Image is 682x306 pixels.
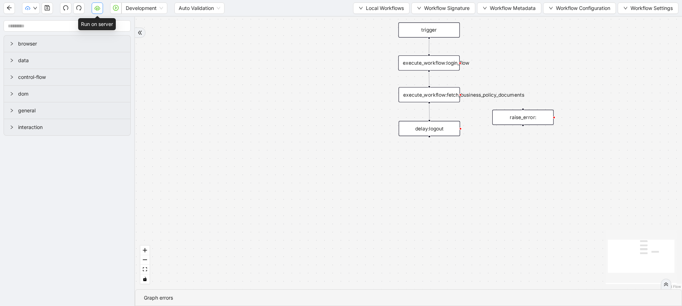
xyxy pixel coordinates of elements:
div: trigger [399,22,460,38]
span: Workflow Metadata [490,4,536,12]
span: data [18,57,125,64]
span: down [623,6,628,10]
g: Edge from execute_workflow:login_flow to execute_workflow:fetch_business_policy_documents [429,72,429,85]
button: downLocal Workflows [353,2,410,14]
button: zoom in [140,246,150,255]
div: Graph errors [144,294,673,302]
span: Auto Validation [179,3,220,14]
button: arrow-left [4,2,15,14]
span: right [10,75,14,79]
div: general [4,102,130,119]
span: plus-circle [518,131,528,141]
button: cloud-uploaddown [22,2,40,14]
div: browser [4,36,130,52]
span: dom [18,90,125,98]
span: cloud-server [94,5,100,11]
span: double-right [664,282,669,287]
div: delay:logout [399,121,460,136]
div: execute_workflow:fetch_business_policy_documents [399,87,460,102]
div: delay:logoutplus-circle [399,121,460,136]
button: redo [73,2,85,14]
button: play-circle [110,2,121,14]
button: downWorkflow Metadata [477,2,541,14]
div: interaction [4,119,130,135]
button: undo [60,2,71,14]
span: Workflow Settings [630,4,673,12]
span: plus-circle [424,142,434,152]
div: execute_workflow:login_flow [398,55,460,71]
span: Development [126,3,163,14]
span: Workflow Signature [424,4,470,12]
span: general [18,107,125,114]
button: cloud-server [92,2,103,14]
div: raise_error: [492,110,554,125]
button: toggle interactivity [140,274,150,284]
button: fit view [140,265,150,274]
div: dom [4,86,130,102]
span: down [359,6,363,10]
button: save [42,2,53,14]
div: control-flow [4,69,130,85]
span: right [10,58,14,63]
div: Run on server [78,18,116,30]
span: control-flow [18,73,125,81]
span: interaction [18,123,125,131]
button: downWorkflow Signature [411,2,475,14]
span: Workflow Configuration [556,4,610,12]
span: down [33,6,37,10]
span: down [483,6,487,10]
span: down [549,6,553,10]
span: cloud-upload [25,6,30,11]
button: zoom out [140,255,150,265]
span: save [44,5,50,11]
span: arrow-left [6,5,12,11]
span: right [10,108,14,113]
span: browser [18,40,125,48]
span: undo [63,5,69,11]
span: Local Workflows [366,4,404,12]
span: right [10,125,14,129]
a: React Flow attribution [662,284,681,289]
div: data [4,52,130,69]
button: downWorkflow Configuration [543,2,616,14]
span: right [10,42,14,46]
div: raise_error:plus-circle [492,110,554,125]
button: downWorkflow Settings [618,2,678,14]
span: down [417,6,421,10]
span: right [10,92,14,96]
span: redo [76,5,82,11]
span: play-circle [113,5,119,11]
span: double-right [137,30,142,35]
